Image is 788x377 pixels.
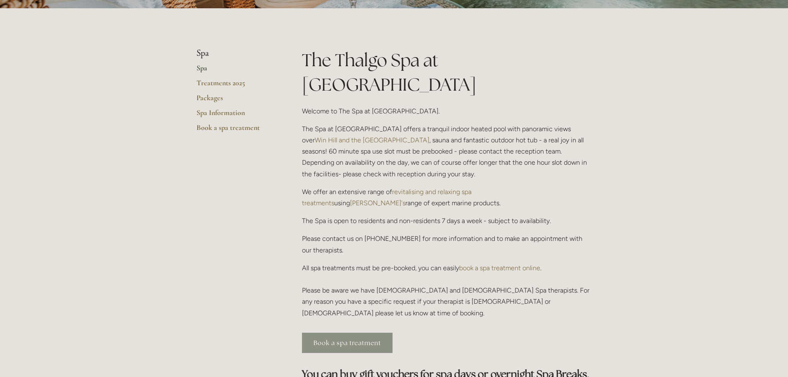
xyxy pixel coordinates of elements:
a: book a spa treatment online [459,264,540,272]
p: All spa treatments must be pre-booked, you can easily . Please be aware we have [DEMOGRAPHIC_DATA... [302,262,592,319]
a: Spa [196,63,275,78]
p: Please contact us on [PHONE_NUMBER] for more information and to make an appointment with our ther... [302,233,592,255]
a: Book a spa treatment [302,333,393,353]
a: Packages [196,93,275,108]
p: The Spa at [GEOGRAPHIC_DATA] offers a tranquil indoor heated pool with panoramic views over , sau... [302,123,592,180]
a: Win Hill and the [GEOGRAPHIC_DATA] [315,136,429,144]
p: Welcome to The Spa at [GEOGRAPHIC_DATA]. [302,106,592,117]
a: Spa Information [196,108,275,123]
a: [PERSON_NAME]'s [350,199,405,207]
a: Book a spa treatment [196,123,275,138]
a: Treatments 2025 [196,78,275,93]
p: We offer an extensive range of using range of expert marine products. [302,186,592,209]
li: Spa [196,48,275,59]
h1: The Thalgo Spa at [GEOGRAPHIC_DATA] [302,48,592,97]
p: The Spa is open to residents and non-residents 7 days a week - subject to availability. [302,215,592,226]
